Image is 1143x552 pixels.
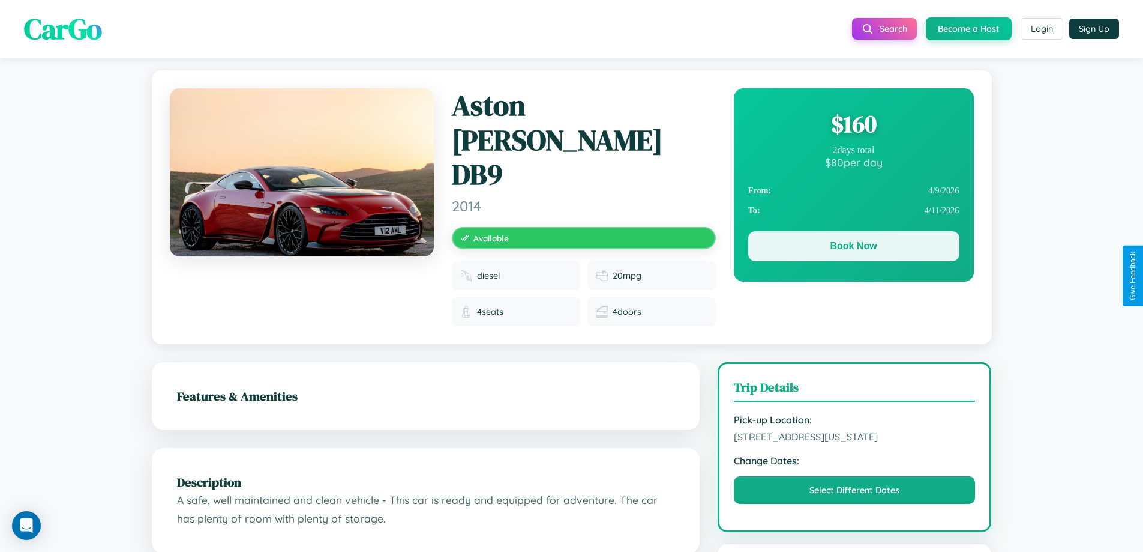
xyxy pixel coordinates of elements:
[170,88,434,256] img: Aston Martin DB9 2014
[613,306,641,317] span: 4 doors
[477,270,500,281] span: diesel
[460,270,472,282] img: Fuel type
[177,491,674,529] p: A safe, well maintained and clean vehicle - This car is ready and equipped for adventure. The car...
[473,233,509,243] span: Available
[613,270,641,281] span: 20 mpg
[452,197,716,215] span: 2014
[748,145,959,156] div: 2 days total
[734,476,976,504] button: Select Different Dates
[926,17,1012,40] button: Become a Host
[880,23,907,34] span: Search
[596,270,608,282] img: Fuel efficiency
[748,186,772,196] strong: From:
[748,231,959,261] button: Book Now
[734,455,976,467] strong: Change Dates:
[24,9,102,49] span: CarGo
[748,205,760,216] strong: To:
[477,306,503,317] span: 4 seats
[748,108,959,140] div: $ 160
[852,18,917,40] button: Search
[1021,18,1063,40] button: Login
[452,88,716,192] h1: Aston [PERSON_NAME] DB9
[177,387,674,405] h2: Features & Amenities
[748,181,959,201] div: 4 / 9 / 2026
[12,511,41,540] div: Open Intercom Messenger
[748,156,959,169] div: $ 80 per day
[460,306,472,318] img: Seats
[1129,252,1137,300] div: Give Feedback
[1069,19,1119,39] button: Sign Up
[596,306,608,318] img: Doors
[734,378,976,402] h3: Trip Details
[748,201,959,220] div: 4 / 11 / 2026
[734,431,976,443] span: [STREET_ADDRESS][US_STATE]
[177,473,674,491] h2: Description
[734,414,976,426] strong: Pick-up Location:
